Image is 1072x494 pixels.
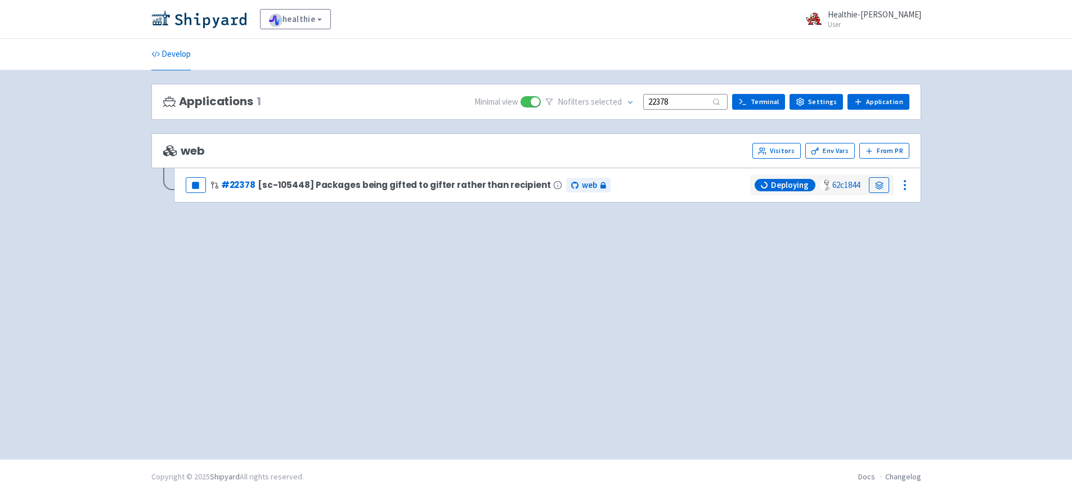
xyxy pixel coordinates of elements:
div: Copyright © 2025 All rights reserved. [151,471,304,483]
small: User [828,21,921,28]
span: web [163,145,205,158]
a: Healthie-[PERSON_NAME] User [799,10,921,28]
a: Docs [858,471,875,482]
a: Develop [151,39,191,70]
a: 62c1844 [832,179,860,190]
a: Terminal [732,94,785,110]
span: selected [591,96,622,107]
a: healthie [260,9,331,29]
button: Pause [186,177,206,193]
a: Application [847,94,909,110]
a: web [567,178,611,193]
button: From PR [859,143,909,159]
a: Settings [790,94,843,110]
span: Healthie-[PERSON_NAME] [828,9,921,20]
a: #22378 [221,179,255,191]
img: Shipyard logo [151,10,246,28]
a: Env Vars [805,143,855,159]
span: No filter s [558,96,622,109]
h3: Applications [163,95,261,108]
span: Deploying [771,179,809,191]
span: [sc-105448] Packages being gifted to gifter rather than recipient [258,180,551,190]
span: Minimal view [474,96,518,109]
a: Shipyard [210,471,240,482]
a: Visitors [752,143,801,159]
input: Search... [643,94,728,109]
span: web [582,179,597,192]
a: Changelog [885,471,921,482]
span: 1 [257,95,261,108]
